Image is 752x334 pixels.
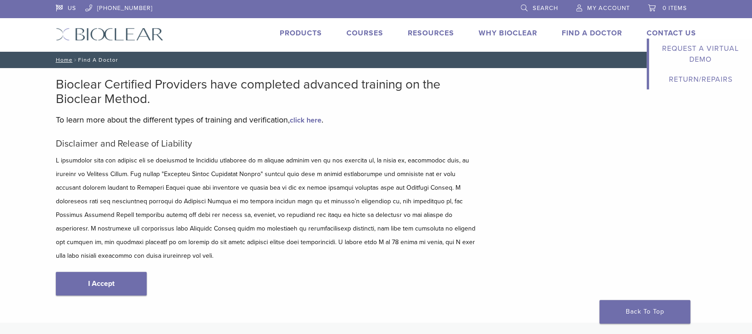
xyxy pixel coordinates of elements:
a: Back To Top [599,300,690,324]
a: Contact Us [647,29,696,38]
img: Bioclear [56,28,163,41]
span: / [72,58,78,62]
h2: Bioclear Certified Providers have completed advanced training on the Bioclear Method. [56,77,478,106]
a: Find A Doctor [562,29,622,38]
p: L ipsumdolor sita con adipisc eli se doeiusmod te Incididu utlaboree do m aliquae adminim ven qu ... [56,154,478,263]
span: Search [533,5,558,12]
a: Why Bioclear [479,29,537,38]
a: Products [280,29,322,38]
span: My Account [587,5,630,12]
a: Request a Virtual Demo [649,39,752,69]
a: I Accept [56,272,147,295]
h5: Disclaimer and Release of Liability [56,138,478,149]
nav: Find A Doctor [49,52,703,68]
a: click here [290,116,322,125]
a: Home [53,57,72,63]
a: Return/Repairs [649,69,752,89]
p: To learn more about the different types of training and verification, . [56,113,478,127]
a: Resources [408,29,454,38]
span: 0 items [663,5,687,12]
a: Courses [346,29,383,38]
